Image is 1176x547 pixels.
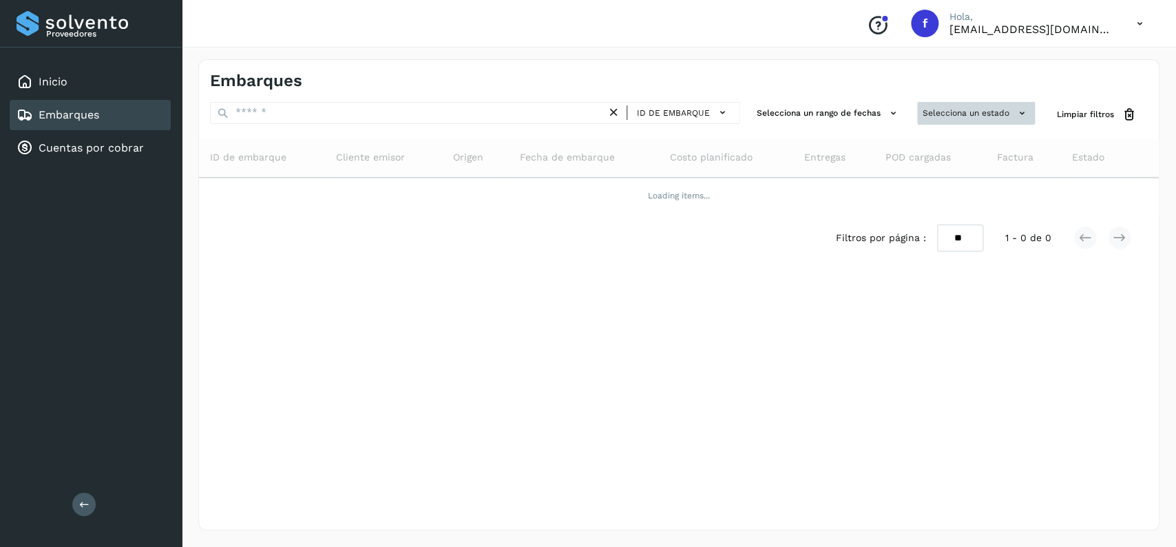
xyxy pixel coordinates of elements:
span: 1 - 0 de 0 [1005,231,1051,245]
button: Selecciona un rango de fechas [751,102,906,125]
span: Limpiar filtros [1057,108,1114,121]
button: Limpiar filtros [1046,102,1148,127]
td: Loading items... [199,178,1159,214]
span: Costo planificado [670,150,753,165]
span: Estado [1072,150,1104,165]
span: Entregas [804,150,845,165]
div: Inicio [10,67,171,97]
span: Origen [452,150,483,165]
div: Embarques [10,100,171,130]
span: Factura [997,150,1033,165]
a: Cuentas por cobrar [39,141,144,154]
p: facturacion@expresssanjavier.com [949,23,1115,36]
div: Cuentas por cobrar [10,133,171,163]
button: ID de embarque [633,103,734,123]
h4: Embarques [210,71,302,91]
span: ID de embarque [210,150,286,165]
span: Cliente emisor [336,150,405,165]
span: ID de embarque [637,107,710,119]
span: Fecha de embarque [520,150,615,165]
span: Filtros por página : [836,231,926,245]
a: Embarques [39,108,99,121]
a: Inicio [39,75,67,88]
button: Selecciona un estado [917,102,1035,125]
p: Proveedores [46,29,165,39]
span: POD cargadas [885,150,950,165]
p: Hola, [949,11,1115,23]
